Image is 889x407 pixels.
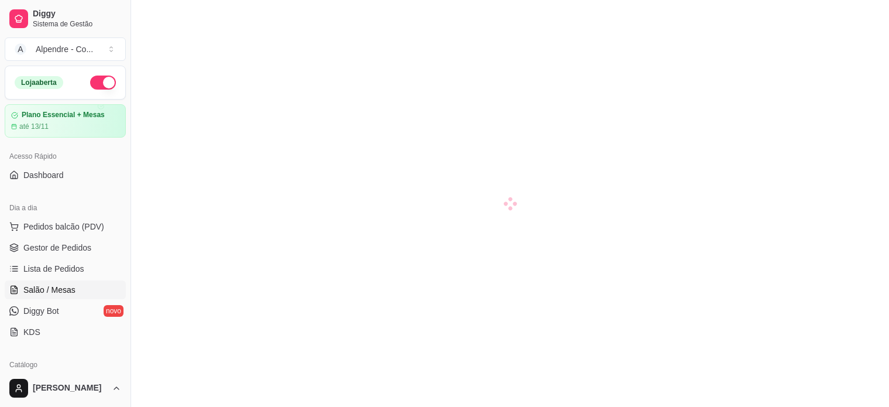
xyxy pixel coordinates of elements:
span: Gestor de Pedidos [23,242,91,254]
span: Sistema de Gestão [33,19,121,29]
span: Salão / Mesas [23,284,75,296]
span: Dashboard [23,169,64,181]
span: [PERSON_NAME] [33,383,107,394]
a: Lista de Pedidos [5,259,126,278]
article: até 13/11 [19,122,49,131]
div: Alpendre - Co ... [36,43,93,55]
div: Dia a dia [5,199,126,217]
span: Diggy [33,9,121,19]
a: Gestor de Pedidos [5,238,126,257]
div: Loja aberta [15,76,63,89]
a: Dashboard [5,166,126,184]
a: KDS [5,323,126,341]
a: DiggySistema de Gestão [5,5,126,33]
span: Lista de Pedidos [23,263,84,275]
div: Acesso Rápido [5,147,126,166]
span: KDS [23,326,40,338]
span: Pedidos balcão (PDV) [23,221,104,232]
button: Alterar Status [90,76,116,90]
button: [PERSON_NAME] [5,374,126,402]
a: Plano Essencial + Mesasaté 13/11 [5,104,126,138]
span: Diggy Bot [23,305,59,317]
button: Select a team [5,37,126,61]
button: Pedidos balcão (PDV) [5,217,126,236]
div: Catálogo [5,355,126,374]
article: Plano Essencial + Mesas [22,111,105,119]
a: Salão / Mesas [5,281,126,299]
a: Diggy Botnovo [5,302,126,320]
span: A [15,43,26,55]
